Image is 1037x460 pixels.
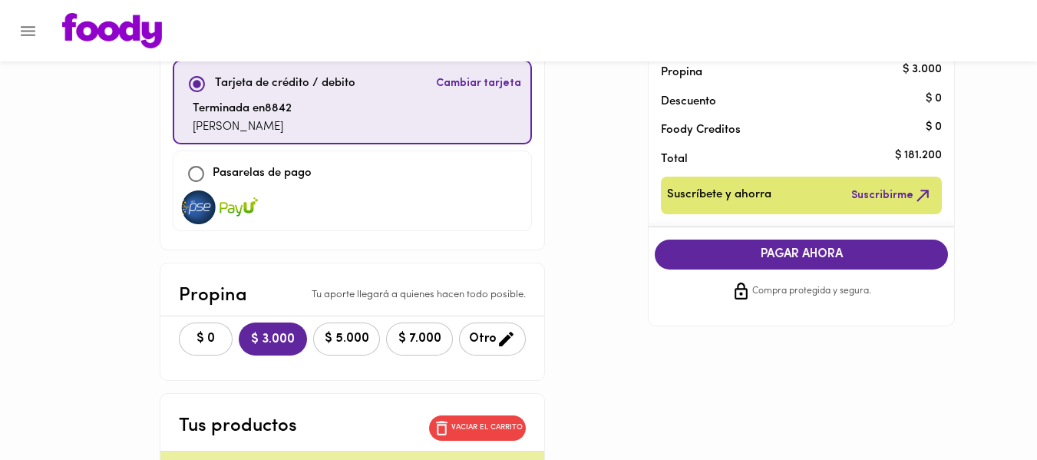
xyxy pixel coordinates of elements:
[179,282,247,309] p: Propina
[667,186,771,205] span: Suscríbete y ahorra
[451,422,523,433] p: Vaciar el carrito
[251,333,295,347] span: $ 3.000
[9,12,47,50] button: Menu
[180,190,218,224] img: visa
[848,183,936,208] button: Suscribirme
[312,288,526,303] p: Tu aporte llegará a quienes hacen todo posible.
[670,247,933,262] span: PAGAR AHORA
[895,148,942,164] p: $ 181.200
[213,165,312,183] p: Pasarelas de pago
[193,101,292,118] p: Terminada en 8842
[193,119,292,137] p: [PERSON_NAME]
[752,284,871,299] span: Compra protegida y segura.
[239,323,307,356] button: $ 3.000
[903,61,942,78] p: $ 3.000
[459,323,526,356] button: Otro
[661,151,917,167] p: Total
[215,75,355,93] p: Tarjeta de crédito / debito
[926,119,942,135] p: $ 0
[469,329,516,349] span: Otro
[436,76,521,91] span: Cambiar tarjeta
[396,332,443,346] span: $ 7.000
[386,323,453,356] button: $ 7.000
[851,186,933,205] span: Suscribirme
[661,122,917,138] p: Foody Creditos
[429,415,526,441] button: Vaciar el carrito
[948,371,1022,445] iframe: Messagebird Livechat Widget
[926,91,942,107] p: $ 0
[323,332,370,346] span: $ 5.000
[313,323,380,356] button: $ 5.000
[62,13,162,48] img: logo.png
[220,190,258,224] img: visa
[179,323,233,356] button: $ 0
[433,68,524,101] button: Cambiar tarjeta
[189,332,223,346] span: $ 0
[179,412,297,440] p: Tus productos
[655,240,948,270] button: PAGAR AHORA
[661,65,917,81] p: Propina
[661,94,716,110] p: Descuento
